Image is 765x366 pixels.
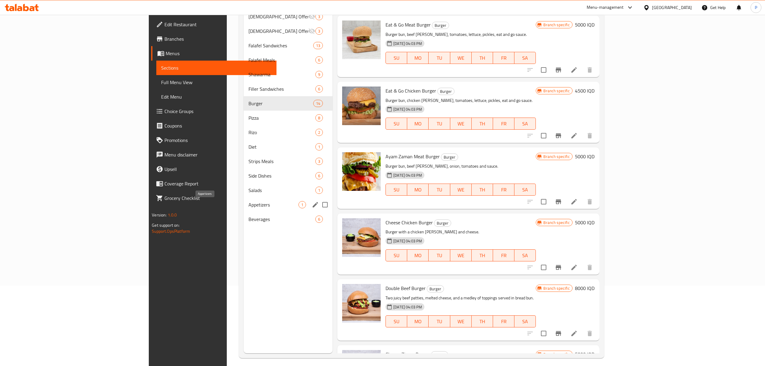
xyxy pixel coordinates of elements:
div: Diet1 [244,140,333,154]
span: Appetizers [248,201,298,208]
h6: 5000 IQD [575,218,595,227]
span: MO [410,54,426,62]
button: MO [407,118,429,130]
a: Coverage Report [151,176,276,191]
span: 13 [314,43,323,49]
div: Side Dishes6 [244,169,333,183]
div: items [315,129,323,136]
span: TH [474,317,491,326]
button: Branch-specific-item [551,128,566,143]
div: Shawarma [248,71,315,78]
button: Branch-specific-item [551,194,566,209]
span: Select to update [537,64,550,76]
div: Burger [432,22,449,29]
span: Ayam Zaman Meat Burger [386,152,440,161]
button: TU [429,315,450,327]
span: 1 [299,202,306,208]
span: SU [388,185,405,194]
span: Edit Restaurant [164,21,272,28]
button: MO [407,184,429,196]
a: Menu disclaimer [151,147,276,162]
span: [DATE] 04:03 PM [391,172,424,178]
button: WE [450,249,472,261]
div: [DEMOGRAPHIC_DATA] Offers3 [244,9,333,24]
span: Falafel Sandwiches [248,42,313,49]
img: Eat & Go Meat Burger [342,21,381,59]
p: Burger with a chicken [PERSON_NAME] and cheese. [386,228,536,236]
div: Menu-management [587,4,624,11]
a: Edit menu item [570,66,578,74]
div: Strips Meals3 [244,154,333,169]
span: Menu disclaimer [164,151,272,158]
button: WE [450,315,472,327]
span: Beverages [248,216,315,223]
div: Side Dishes [248,172,315,179]
img: Cheese Chicken Burger [342,218,381,257]
button: FR [493,118,514,130]
span: Branches [164,35,272,43]
button: SA [514,52,536,64]
div: items [298,201,306,208]
span: 6 [316,57,323,63]
span: TH [474,185,491,194]
a: Full Menu View [156,75,276,90]
span: TU [431,54,448,62]
div: Shawarma9 [244,67,333,82]
span: 1 [316,188,323,193]
div: [DEMOGRAPHIC_DATA] Offers3 [244,24,333,38]
span: Promotions [164,137,272,144]
button: WE [450,184,472,196]
button: edit [311,200,320,209]
span: Grocery Checklist [164,194,272,202]
div: Filler Sandwiches [248,85,315,93]
span: Branch specific [541,88,572,94]
a: Coupons [151,118,276,133]
span: FR [495,185,512,194]
h6: 5000 IQD [575,21,595,29]
span: FR [495,119,512,128]
button: TH [472,184,493,196]
a: Edit menu item [570,198,578,205]
nav: Menu sections [244,7,333,229]
div: items [313,100,323,107]
span: 8 [316,115,323,121]
svg: Inactive section [308,27,315,35]
p: Burger bun, beef [PERSON_NAME], tomatoes, lettuce, pickles, eat and go sauce. [386,31,536,38]
span: SA [517,317,533,326]
a: Sections [156,61,276,75]
button: TH [472,315,493,327]
span: TH [474,251,491,260]
span: MO [410,185,426,194]
span: Cheese Zinger Burger [386,350,430,359]
span: MO [410,119,426,128]
span: Upsell [164,166,272,173]
a: Choice Groups [151,104,276,118]
span: 3 [316,14,323,20]
div: Rizo2 [244,125,333,140]
span: Full Menu View [161,79,272,86]
button: TU [429,52,450,64]
button: SU [386,184,407,196]
div: items [315,143,323,150]
span: P [755,4,757,11]
button: MO [407,315,429,327]
button: FR [493,184,514,196]
span: Get support on: [152,221,180,229]
button: SU [386,249,407,261]
a: Promotions [151,133,276,147]
span: Branch specific [541,154,572,159]
button: Branch-specific-item [551,63,566,77]
span: Menus [166,50,272,57]
button: MO [407,52,429,64]
a: Edit Restaurant [151,17,276,32]
span: Coupons [164,122,272,129]
span: Burger [427,286,444,292]
div: Beverages6 [244,212,333,226]
div: items [315,158,323,165]
span: SU [388,317,405,326]
span: Choice Groups [164,108,272,115]
span: Eat & Go Chicken Burger [386,86,436,95]
span: TU [431,119,448,128]
span: MO [410,251,426,260]
span: SU [388,119,405,128]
